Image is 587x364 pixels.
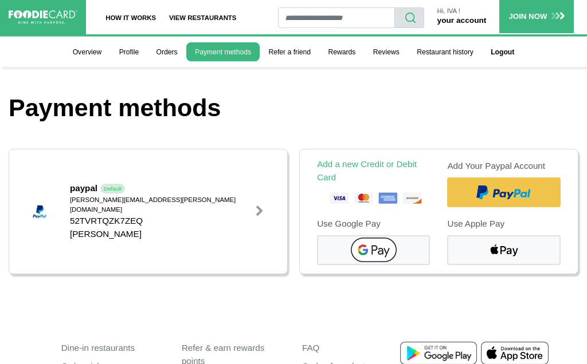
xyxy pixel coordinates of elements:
div: Use Google Pay [317,217,430,231]
div: 52TVRTQZK7ZEQ [70,195,248,241]
a: Logout [482,42,523,61]
img: FoodieCard; Eat, Drink, Save, Donate [9,10,77,24]
a: Refer a friend [260,42,319,61]
img: card-logos [317,189,430,209]
a: Profile [111,42,148,61]
img: g-pay.png [351,238,397,262]
a: Payment methods [186,42,260,61]
a: Rewards [319,42,364,61]
img: apple-pay.png [488,243,520,258]
button: search [394,7,424,28]
div: Use Apple Pay [447,217,560,231]
span: Default [100,184,125,193]
h1: Payment methods [9,93,578,123]
a: Restaurant history [408,42,482,61]
div: [PERSON_NAME] [70,228,248,241]
a: Dine-in restaurants [61,339,165,358]
input: restaurant search [278,7,395,28]
b: paypal [70,182,97,195]
img: paypal.png [26,203,53,220]
div: Add Your Paypal Account [447,160,560,173]
a: FAQ [302,339,405,358]
div: [PERSON_NAME][EMAIL_ADDRESS][PERSON_NAME][DOMAIN_NAME] [70,195,248,215]
a: Overview [64,42,110,61]
p: Hi, IVA ! [437,7,487,15]
a: Orders [147,42,186,61]
a: your account [437,16,487,25]
a: Add a new Credit or Debit Card [317,159,417,182]
a: Reviews [365,42,408,61]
